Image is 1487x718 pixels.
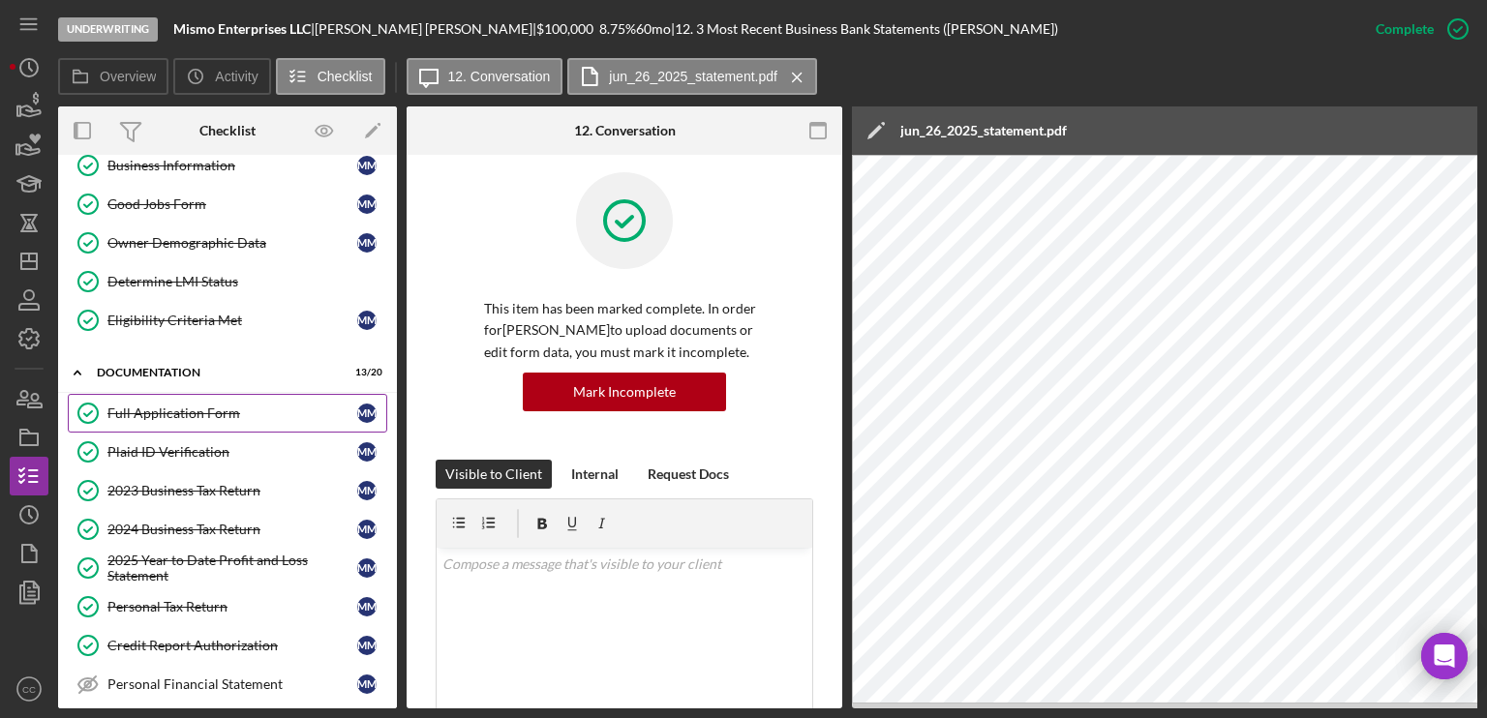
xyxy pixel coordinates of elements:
div: 13 / 20 [348,367,382,378]
span: $100,000 [536,20,593,37]
div: Good Jobs Form [107,196,357,212]
a: 2023 Business Tax ReturnMM [68,471,387,510]
div: Checklist [199,123,256,138]
div: M M [357,404,377,423]
div: | 12. 3 Most Recent Business Bank Statements ([PERSON_NAME]) [671,21,1058,37]
div: Complete [1376,10,1434,48]
div: jun_26_2025_statement.pdf [900,123,1067,138]
a: Personal Financial StatementMM [68,665,387,703]
div: M M [357,558,377,578]
button: Visible to Client [436,460,552,489]
div: M M [357,597,377,616]
label: jun_26_2025_statement.pdf [609,69,777,84]
a: Full Application FormMM [68,394,387,433]
button: Checklist [276,58,385,95]
label: 12. Conversation [448,69,551,84]
div: Personal Tax Return [107,599,357,614]
div: Request Docs [648,460,729,489]
a: Credit Report AuthorizationMM [68,626,387,665]
p: This item has been marked complete. In order for [PERSON_NAME] to upload documents or edit form d... [484,298,765,363]
div: M M [357,442,377,462]
div: [PERSON_NAME] [PERSON_NAME] | [315,21,536,37]
a: Business InformationMM [68,146,387,185]
a: Determine LMI Status [68,262,387,301]
div: Credit Report Authorization [107,638,357,653]
div: 8.75 % [599,21,636,37]
div: Plaid ID Verification [107,444,357,460]
div: 60 mo [636,21,671,37]
div: M M [357,674,377,694]
div: M M [357,156,377,175]
a: 2025 Year to Date Profit and Loss StatementMM [68,549,387,587]
div: 2023 Business Tax Return [107,483,357,498]
div: Full Application Form [107,405,357,421]
div: Owner Demographic Data [107,235,357,251]
button: Activity [173,58,270,95]
div: Underwriting [58,17,158,42]
div: Visible to Client [445,460,542,489]
button: Complete [1356,10,1477,48]
div: Determine LMI Status [107,274,386,289]
div: | [173,21,315,37]
button: jun_26_2025_statement.pdf [567,58,817,95]
button: Internal [561,460,628,489]
div: 2024 Business Tax Return [107,522,357,537]
div: Open Intercom Messenger [1421,633,1468,679]
button: Mark Incomplete [523,373,726,411]
label: Overview [100,69,156,84]
div: Internal [571,460,619,489]
div: Mark Incomplete [573,373,676,411]
div: M M [357,520,377,539]
button: Request Docs [638,460,739,489]
div: M M [357,636,377,655]
a: 2024 Business Tax ReturnMM [68,510,387,549]
div: M M [357,311,377,330]
div: Business Information [107,158,357,173]
label: Activity [215,69,258,84]
b: Mismo Enterprises LLC [173,20,311,37]
div: Documentation [97,367,334,378]
button: CC [10,670,48,708]
a: Personal Tax ReturnMM [68,587,387,626]
a: Owner Demographic DataMM [68,224,387,262]
div: 12. Conversation [574,123,676,138]
div: 2025 Year to Date Profit and Loss Statement [107,553,357,583]
a: Plaid ID VerificationMM [68,433,387,471]
div: Personal Financial Statement [107,676,357,692]
a: Good Jobs FormMM [68,185,387,224]
label: Checklist [318,69,373,84]
div: M M [357,194,377,214]
button: Overview [58,58,168,95]
div: M M [357,481,377,500]
text: CC [22,684,36,695]
a: Eligibility Criteria MetMM [68,301,387,340]
button: 12. Conversation [407,58,563,95]
div: M M [357,233,377,253]
div: Eligibility Criteria Met [107,313,357,328]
